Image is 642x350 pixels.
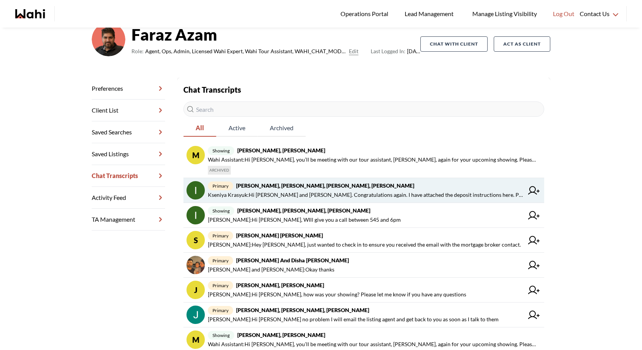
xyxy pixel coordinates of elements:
span: showing [208,331,234,340]
a: Sprimary[PERSON_NAME] [PERSON_NAME][PERSON_NAME]:Hey [PERSON_NAME], just wanted to check in to en... [183,228,544,253]
div: M [186,330,205,349]
span: primary [208,306,233,315]
strong: [PERSON_NAME], [PERSON_NAME], [PERSON_NAME], [PERSON_NAME] [236,182,414,189]
span: Wahi Assistant : Hi [PERSON_NAME], you’ll be meeting with our tour assistant, [PERSON_NAME], agai... [208,340,538,349]
a: Chat Transcripts [92,165,165,187]
button: All [183,120,216,137]
span: primary [208,281,233,290]
a: primary[PERSON_NAME] and Disha [PERSON_NAME][PERSON_NAME] and [PERSON_NAME]:Okay thanks [183,253,544,278]
button: Archived [258,120,306,137]
span: Lead Management [405,9,456,19]
span: Operations Portal [340,9,391,19]
span: Active [216,120,258,136]
strong: Chat Transcripts [183,85,241,94]
span: [DATE] [371,47,420,56]
strong: Faraz Azam [131,23,420,46]
span: primary [208,256,233,265]
span: Manage Listing Visibility [470,9,539,19]
span: All [183,120,216,136]
button: Active [216,120,258,137]
strong: [PERSON_NAME], [PERSON_NAME], [PERSON_NAME] [236,307,369,313]
span: Kseniya Krasyuk : Hi [PERSON_NAME] and [PERSON_NAME]. Congratulations again. I have attached the ... [208,190,524,200]
span: showing [208,206,234,215]
img: chat avatar [186,256,205,274]
img: chat avatar [186,206,205,224]
span: [PERSON_NAME] and [PERSON_NAME] : Okay thanks [208,265,334,274]
a: TA Management [92,209,165,231]
input: Search [183,101,544,117]
strong: [PERSON_NAME], [PERSON_NAME] [237,147,325,154]
span: ARCHIVED [208,166,231,175]
strong: [PERSON_NAME] and Disha [PERSON_NAME] [236,257,349,263]
button: Edit [349,47,358,56]
span: [PERSON_NAME] : Hi [PERSON_NAME], WIll give you a call between 545 and 6pm [208,215,401,224]
img: chat avatar [186,306,205,324]
span: Role: [131,47,144,56]
span: Archived [258,120,306,136]
strong: [PERSON_NAME] [PERSON_NAME] [236,232,323,239]
strong: [PERSON_NAME], [PERSON_NAME] [236,282,324,288]
img: d03c15c2156146a3.png [92,23,125,56]
a: Saved Searches [92,121,165,143]
span: Log Out [553,9,574,19]
span: Wahi Assistant : Hi [PERSON_NAME], you’ll be meeting with our tour assistant, [PERSON_NAME], agai... [208,155,538,164]
span: primary [208,231,233,240]
span: [PERSON_NAME] : Hi [PERSON_NAME] no problem I will email the listing agent and get back to you as... [208,315,499,324]
a: Preferences [92,78,165,100]
a: Client List [92,100,165,121]
a: showing[PERSON_NAME], [PERSON_NAME], [PERSON_NAME][PERSON_NAME]:Hi [PERSON_NAME], WIll give you a... [183,203,544,228]
a: primary[PERSON_NAME], [PERSON_NAME], [PERSON_NAME][PERSON_NAME]:Hi [PERSON_NAME] no problem I wil... [183,303,544,327]
span: Agent, Ops, Admin, Licensed Wahi Expert, Wahi Tour Assistant, WAHI_CHAT_MODERATOR [145,47,346,56]
div: M [186,146,205,164]
span: [PERSON_NAME] : Hi [PERSON_NAME], how was your showing? Please let me know if you have any questions [208,290,466,299]
a: Activity Feed [92,187,165,209]
a: Wahi homepage [15,9,45,18]
span: primary [208,182,233,190]
span: showing [208,146,234,155]
a: primary[PERSON_NAME], [PERSON_NAME], [PERSON_NAME], [PERSON_NAME]Kseniya Krasyuk:Hi [PERSON_NAME]... [183,178,544,203]
strong: [PERSON_NAME], [PERSON_NAME], [PERSON_NAME] [237,207,370,214]
button: Chat with client [420,36,488,52]
a: Saved Listings [92,143,165,165]
div: J [186,281,205,299]
div: S [186,231,205,249]
span: Last Logged In: [371,48,405,54]
img: chat avatar [186,181,205,200]
strong: [PERSON_NAME], [PERSON_NAME] [237,332,325,338]
span: [PERSON_NAME] : Hey [PERSON_NAME], just wanted to check in to ensure you received the email with ... [208,240,521,249]
a: Jprimary[PERSON_NAME], [PERSON_NAME][PERSON_NAME]:Hi [PERSON_NAME], how was your showing? Please ... [183,278,544,303]
button: Act as Client [494,36,550,52]
a: Mshowing[PERSON_NAME], [PERSON_NAME]Wahi Assistant:Hi [PERSON_NAME], you’ll be meeting with our t... [183,143,544,178]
